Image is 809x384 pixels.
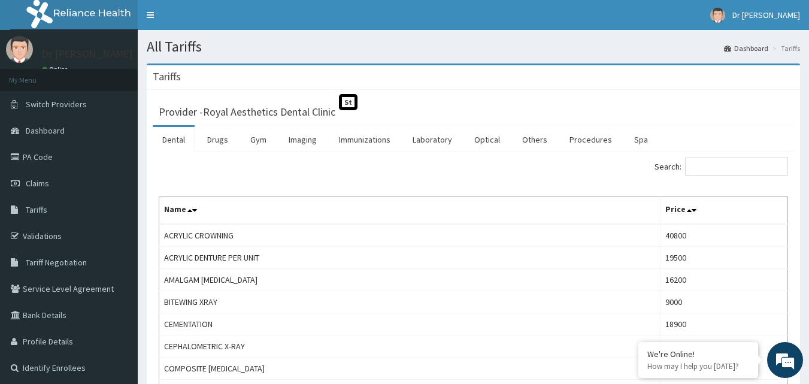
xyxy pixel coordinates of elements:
a: Dental [153,127,195,152]
td: 18900 [660,313,788,335]
span: St [339,94,357,110]
span: Tariffs [26,204,47,215]
label: Search: [655,158,788,176]
span: Claims [26,178,49,189]
a: Laboratory [403,127,462,152]
input: Search: [685,158,788,176]
a: Immunizations [329,127,400,152]
a: Dashboard [724,43,768,53]
a: Optical [465,127,510,152]
td: 16200 [660,269,788,291]
a: Drugs [198,127,238,152]
td: BITEWING XRAY [159,291,660,313]
a: Procedures [560,127,622,152]
img: User Image [6,36,33,63]
h1: All Tariffs [147,39,800,55]
span: Dashboard [26,125,65,136]
span: Tariff Negotiation [26,257,87,268]
p: How may I help you today? [647,361,749,371]
img: User Image [710,8,725,23]
div: We're Online! [647,349,749,359]
td: CEPHALOMETRIC X-RAY [159,335,660,358]
td: COMPOSITE [MEDICAL_DATA] [159,358,660,380]
a: Online [42,65,71,74]
li: Tariffs [769,43,800,53]
span: Switch Providers [26,99,87,110]
span: Dr [PERSON_NAME] [732,10,800,20]
a: Gym [241,127,276,152]
td: 9000 [660,335,788,358]
h3: Tariffs [153,71,181,82]
td: ACRYLIC DENTURE PER UNIT [159,247,660,269]
td: 40800 [660,224,788,247]
th: Price [660,197,788,225]
p: Dr [PERSON_NAME] [42,49,133,59]
td: AMALGAM [MEDICAL_DATA] [159,269,660,291]
th: Name [159,197,660,225]
td: 9000 [660,291,788,313]
a: Spa [625,127,657,152]
a: Imaging [279,127,326,152]
td: CEMENTATION [159,313,660,335]
a: Others [513,127,557,152]
td: 19500 [660,247,788,269]
td: ACRYLIC CROWNING [159,224,660,247]
h3: Provider - Royal Aesthetics Dental Clinic [159,107,335,117]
